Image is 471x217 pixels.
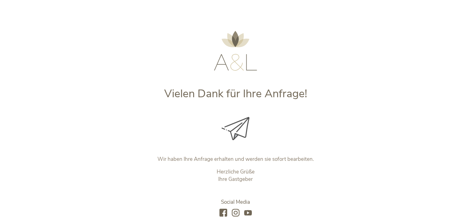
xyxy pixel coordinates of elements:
span: Social Media [221,198,250,206]
img: Vielen Dank für Ihre Anfrage! [222,117,249,140]
img: AMONTI & LUNARIS Wellnessresort [214,31,257,71]
p: Wir haben Ihre Anfrage erhalten und werden sie sofort bearbeiten. [107,156,365,163]
span: Vielen Dank für Ihre Anfrage! [164,86,307,101]
p: Herzliche Grüße Ihre Gastgeber [107,168,365,183]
